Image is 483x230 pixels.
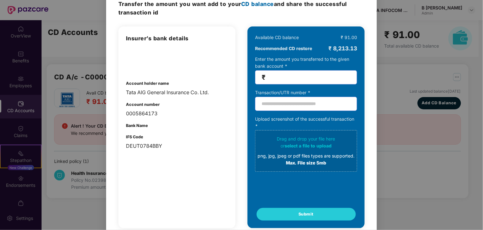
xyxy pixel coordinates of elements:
[126,142,228,150] div: DEUT0784BBY
[258,142,355,149] div: or
[298,211,314,217] span: Submit
[126,123,148,128] b: Bank Name
[126,49,159,71] img: employees
[285,143,332,148] span: select a file to upload
[241,1,274,7] span: CD balance
[126,81,169,86] b: Account holder name
[328,44,357,53] div: ₹ 8,213.13
[126,135,143,139] b: IFS Code
[126,102,160,107] b: Account number
[255,116,357,172] div: Upload screenshot of the successful transaction *
[255,89,357,96] div: Transaction/UTR number *
[255,56,357,84] div: Enter the amount you transferred to the given bank account *
[179,1,274,7] span: you want add to your
[255,34,299,41] div: Available CD balance
[258,135,355,166] div: Drag and drop your file here
[255,130,357,171] span: Drag and drop your file hereorselect a file to uploadpng, jpg, jpeg or pdf files types are suppor...
[341,34,357,41] div: ₹ 91.00
[126,110,228,118] div: 0005864173
[258,159,355,166] div: Max. File size 5mb
[262,74,265,81] span: ₹
[126,34,228,43] h3: Insurer’s bank details
[257,208,356,221] button: Submit
[126,89,228,96] div: Tata AIG General Insurance Co. Ltd.
[258,152,355,159] div: png, jpg, jpeg or pdf files types are supported.
[255,45,312,52] b: Recommended CD restore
